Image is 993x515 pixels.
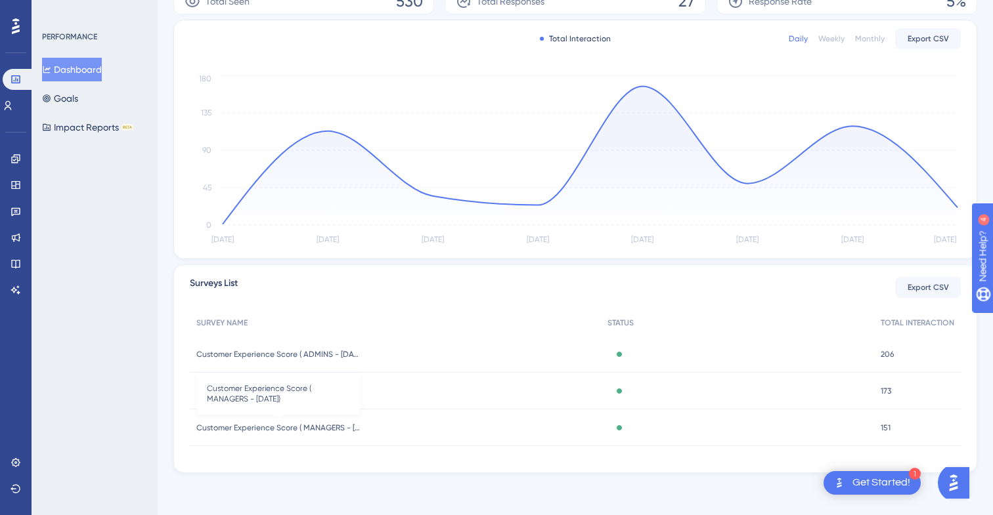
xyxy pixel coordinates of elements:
tspan: 90 [202,146,211,155]
tspan: [DATE] [736,235,759,244]
tspan: [DATE] [631,235,653,244]
span: 173 [881,386,891,396]
div: Total Interaction [540,33,611,44]
span: Export CSV [908,282,949,293]
div: BETA [121,124,133,131]
div: Weekly [818,33,845,44]
tspan: [DATE] [934,235,956,244]
img: launcher-image-alternative-text [831,475,847,491]
button: Export CSV [895,28,961,49]
div: Open Get Started! checklist, remaining modules: 1 [824,471,921,495]
tspan: 45 [203,183,211,192]
span: Customer Experience Score ( MANAGERS - [DATE]) [207,383,350,404]
span: Customer Experience Score ( MANAGERS - [DATE]) [196,422,361,433]
span: Surveys List [190,276,238,299]
span: Export CSV [908,33,949,44]
iframe: UserGuiding AI Assistant Launcher [938,463,977,503]
tspan: [DATE] [527,235,549,244]
tspan: [DATE] [422,235,444,244]
div: 1 [909,468,921,480]
tspan: 0 [206,220,211,230]
button: Impact ReportsBETA [42,115,133,139]
div: Monthly [855,33,885,44]
tspan: [DATE] [841,235,864,244]
span: SURVEY NAME [196,318,248,328]
span: 151 [881,422,891,433]
tspan: [DATE] [317,235,339,244]
tspan: [DATE] [211,235,234,244]
span: TOTAL INTERACTION [881,318,954,328]
button: Export CSV [895,277,961,298]
span: Customer Experience Score ( ADMINS - [DATE]) [196,349,361,360]
button: Dashboard [42,58,102,81]
tspan: 135 [201,108,211,117]
div: 4 [91,7,95,17]
tspan: 180 [199,74,211,83]
div: Get Started! [852,476,910,490]
span: STATUS [607,318,634,328]
button: Goals [42,87,78,110]
span: Need Help? [31,3,82,19]
div: PERFORMANCE [42,31,97,42]
div: Daily [789,33,808,44]
span: 206 [881,349,894,360]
